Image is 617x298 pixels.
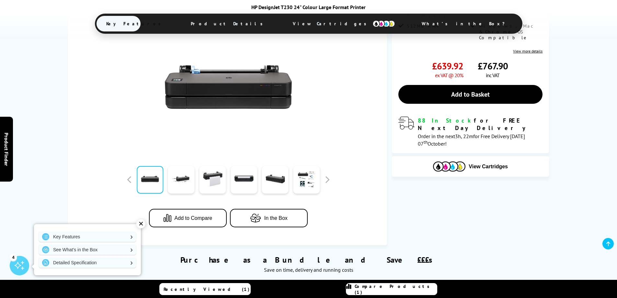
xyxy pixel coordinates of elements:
[433,161,465,172] img: Cartridges
[513,49,543,54] a: View more details
[478,60,508,72] span: £767.90
[418,117,474,124] span: 88 In Stock
[435,72,463,78] span: ex VAT @ 20%
[165,23,292,150] img: HP DesignJet T230
[372,20,395,27] img: cmyk-icon.svg
[68,245,549,276] div: Purchase as a Bundle and Save £££s
[397,161,544,172] button: View Cartridges
[264,215,288,221] span: In the Box
[230,209,308,227] button: In the Box
[486,72,499,78] span: inc VAT
[164,286,250,292] span: Recently Viewed (1)
[398,85,543,104] a: Add to Basket
[76,267,541,273] div: Save on time, delivery and running costs
[136,219,145,228] div: ✕
[412,16,521,31] span: What’s in the Box?
[159,283,251,295] a: Recently Viewed (1)
[469,164,508,170] span: View Cartridges
[398,117,543,147] div: modal_delivery
[355,283,437,295] span: Compare Products (1)
[418,117,543,132] div: for FREE Next Day Delivery
[424,139,428,145] sup: th
[3,132,10,166] span: Product Finder
[418,133,525,147] span: Order in the next for Free Delivery [DATE] 07 October!
[283,15,405,32] span: View Cartridges
[181,16,276,31] span: Product Details
[432,60,463,72] span: £639.92
[455,133,473,139] span: 3h, 22m
[175,215,212,221] span: Add to Compare
[82,4,535,10] div: HP DesignJet T230 24" Colour Large Format Printer
[39,257,136,268] a: Detailed Specification
[39,244,136,255] a: See What's in the Box
[346,283,437,295] a: Compare Products (1)
[10,254,17,261] div: 4
[97,16,174,31] span: Key Features
[39,232,136,242] a: Key Features
[149,209,227,227] button: Add to Compare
